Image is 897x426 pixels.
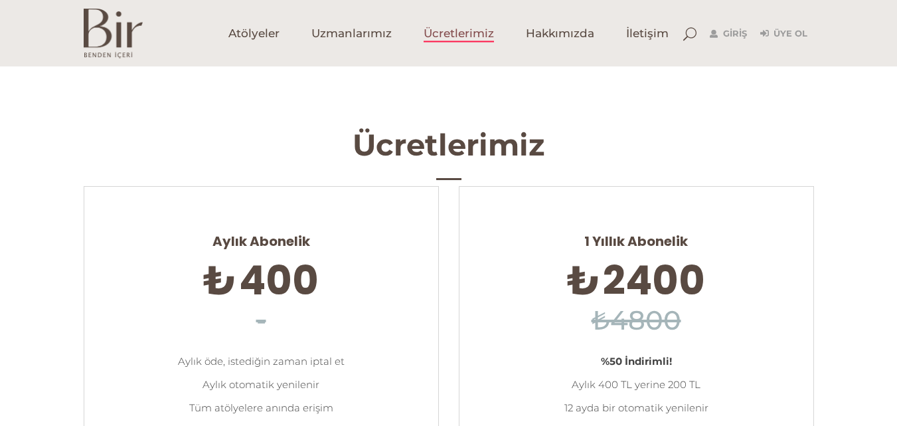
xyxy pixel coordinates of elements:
li: Aylık öde, istediğin zaman iptal et [104,350,418,373]
span: İletişim [626,26,669,41]
span: Ücretlerimiz [424,26,494,41]
li: 12 ayda bir otomatik yenilenir [479,396,793,419]
span: Hakkımızda [526,26,594,41]
span: ₺ [567,253,600,308]
a: Giriş [710,26,747,42]
li: Tüm atölyelere anında erişim [104,396,418,419]
h6: ₺4800 [479,301,793,340]
li: Aylık 400 TL yerine 200 TL [479,373,793,396]
strong: %50 İndirimli! [601,355,672,368]
span: Atölyeler [228,26,280,41]
span: Aylık Abonelik [104,221,418,250]
a: Üye Ol [760,26,807,42]
span: 1 Yıllık Abonelik [479,221,793,250]
span: 2400 [603,253,705,308]
span: Uzmanlarımız [311,26,392,41]
li: Aylık otomatik yenilenir [104,373,418,396]
h6: - [104,301,418,340]
span: 400 [239,253,319,308]
span: ₺ [203,253,236,308]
